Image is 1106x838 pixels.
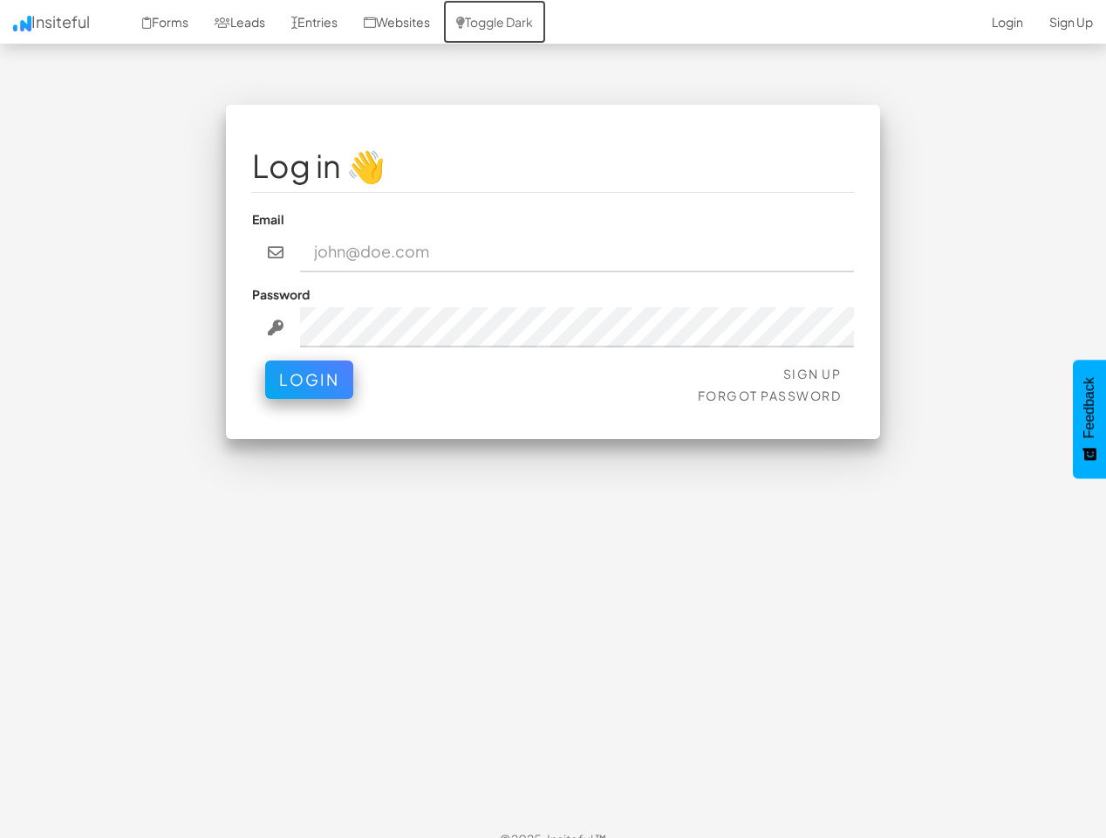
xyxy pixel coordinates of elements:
a: Sign Up [783,366,842,381]
button: Login [265,361,353,399]
label: Email [252,210,284,228]
img: icon.png [13,16,31,31]
span: Feedback [1082,377,1097,438]
h1: Log in 👋 [252,148,854,183]
a: Forgot Password [698,388,842,403]
input: john@doe.com [300,232,855,272]
label: Password [252,285,310,303]
button: Feedback - Show survey [1073,360,1106,478]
